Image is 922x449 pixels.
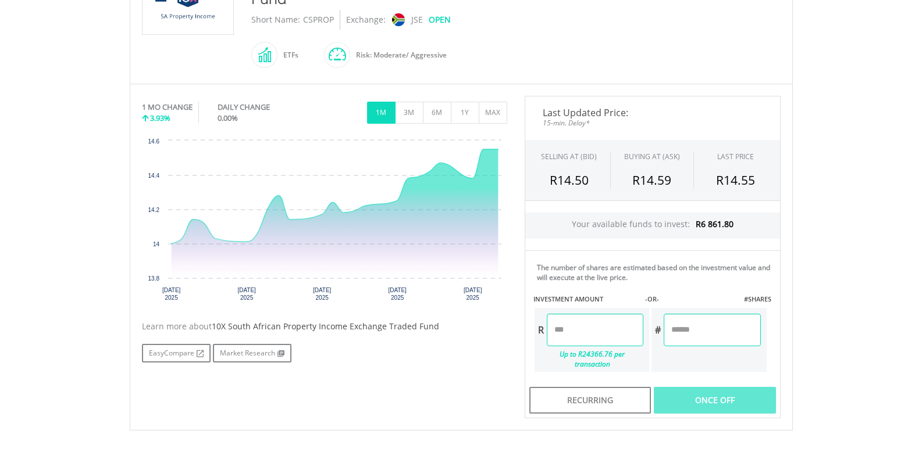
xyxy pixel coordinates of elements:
[534,117,771,128] span: 15-min. Delay*
[148,275,159,282] text: 13.8
[624,152,680,161] span: BUYING AT (ASK)
[142,135,507,309] div: Chart. Highcharts interactive chart.
[395,102,423,124] button: 3M
[411,10,423,30] div: JSE
[142,102,193,113] div: 1 MO CHANGE
[303,10,334,30] div: CSPROP
[550,172,589,188] span: R14.50
[218,113,238,123] span: 0.00%
[312,287,331,301] text: [DATE] 2025
[388,287,407,301] text: [DATE] 2025
[148,138,159,145] text: 14.6
[451,102,479,124] button: 1Y
[346,10,386,30] div: Exchange:
[463,287,482,301] text: [DATE] 2025
[148,207,159,213] text: 14.2
[479,102,507,124] button: MAX
[535,314,547,346] div: R
[645,294,659,304] label: -OR-
[142,321,507,332] div: Learn more about
[142,344,211,362] a: EasyCompare
[652,314,664,346] div: #
[142,135,507,309] svg: Interactive chart
[162,287,180,301] text: [DATE] 2025
[535,346,644,372] div: Up to R24366.76 per transaction
[429,10,451,30] div: OPEN
[534,108,771,117] span: Last Updated Price:
[541,152,597,161] div: SELLING AT (BID)
[212,321,439,332] span: 10X South African Property Income Exchange Traded Fund
[213,344,291,362] a: Market Research
[148,173,159,179] text: 14.4
[391,13,404,26] img: jse.png
[744,294,771,304] label: #SHARES
[152,241,159,247] text: 14
[654,387,775,414] div: Once Off
[251,10,300,30] div: Short Name:
[716,172,755,188] span: R14.55
[237,287,256,301] text: [DATE] 2025
[423,102,451,124] button: 6M
[150,113,170,123] span: 3.93%
[529,387,651,414] div: Recurring
[350,41,447,69] div: Risk: Moderate/ Aggressive
[218,102,309,113] div: DAILY CHANGE
[537,263,775,282] div: The number of shares are estimated based on the investment value and will execute at the live price.
[696,218,734,229] span: R6 861.80
[533,294,603,304] label: INVESTMENT AMOUNT
[525,213,780,239] div: Your available funds to invest:
[277,41,298,69] div: ETFs
[367,102,396,124] button: 1M
[632,172,671,188] span: R14.59
[717,152,754,161] div: LAST PRICE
